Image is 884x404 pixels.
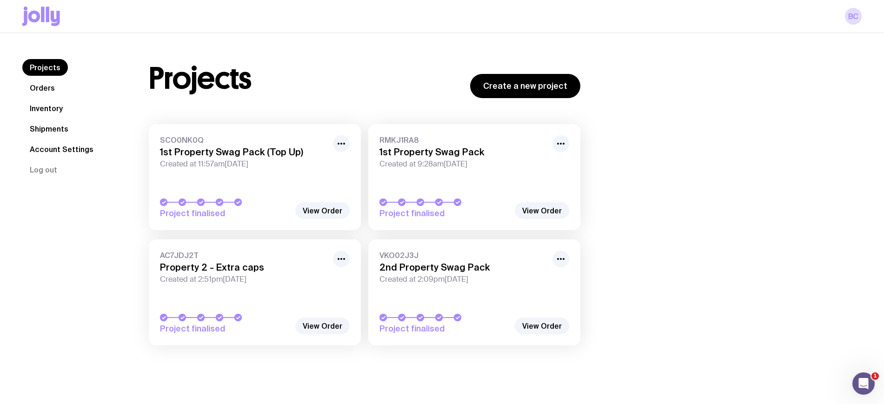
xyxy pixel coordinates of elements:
[515,318,569,334] a: View Order
[160,146,327,158] h3: 1st Property Swag Pack (Top Up)
[160,135,327,145] span: SCO0NK0Q
[515,202,569,219] a: View Order
[845,8,862,25] a: BC
[149,239,361,345] a: AC7JDJ2TProperty 2 - Extra capsCreated at 2:51pm[DATE]Project finalised
[379,275,547,284] span: Created at 2:09pm[DATE]
[379,323,510,334] span: Project finalised
[22,161,65,178] button: Log out
[379,208,510,219] span: Project finalised
[160,251,327,260] span: AC7JDJ2T
[295,318,350,334] a: View Order
[379,262,547,273] h3: 2nd Property Swag Pack
[22,59,68,76] a: Projects
[379,146,547,158] h3: 1st Property Swag Pack
[871,372,879,380] span: 1
[470,74,580,98] a: Create a new project
[149,64,252,93] h1: Projects
[22,141,101,158] a: Account Settings
[379,135,547,145] span: RMKJ1RA8
[160,323,290,334] span: Project finalised
[295,202,350,219] a: View Order
[149,124,361,230] a: SCO0NK0Q1st Property Swag Pack (Top Up)Created at 11:57am[DATE]Project finalised
[379,159,547,169] span: Created at 9:28am[DATE]
[160,208,290,219] span: Project finalised
[368,124,580,230] a: RMKJ1RA81st Property Swag PackCreated at 9:28am[DATE]Project finalised
[160,262,327,273] h3: Property 2 - Extra caps
[160,275,327,284] span: Created at 2:51pm[DATE]
[160,159,327,169] span: Created at 11:57am[DATE]
[22,120,76,137] a: Shipments
[22,79,62,96] a: Orders
[22,100,70,117] a: Inventory
[368,239,580,345] a: VKO02J3J2nd Property Swag PackCreated at 2:09pm[DATE]Project finalised
[852,372,875,395] iframe: Intercom live chat
[379,251,547,260] span: VKO02J3J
